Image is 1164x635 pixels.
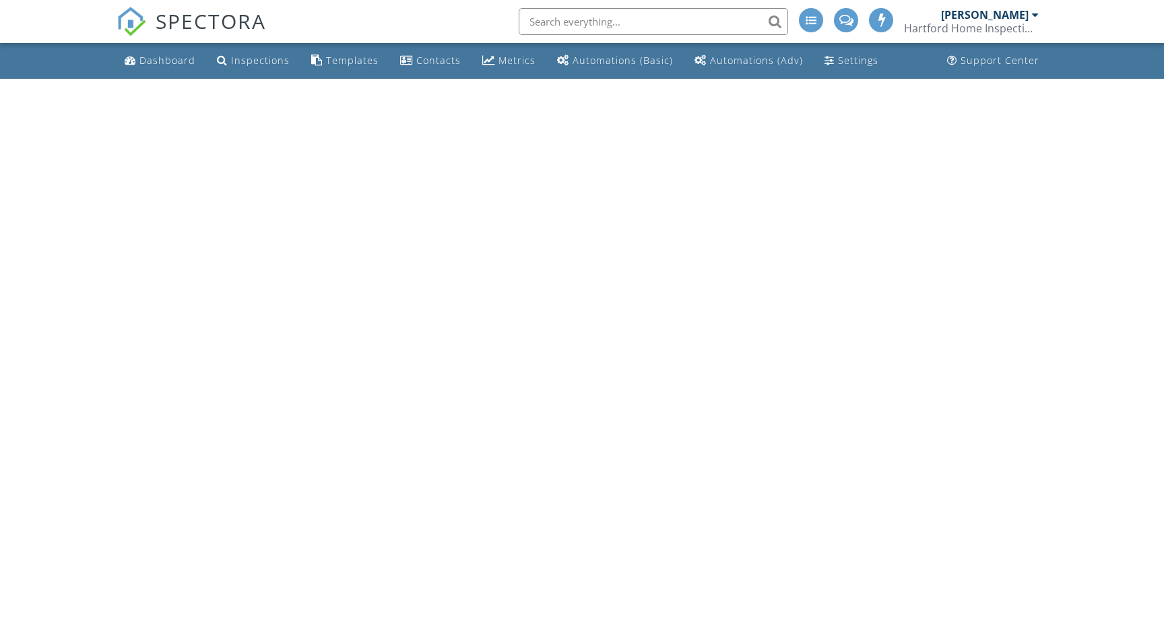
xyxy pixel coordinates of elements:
[326,54,379,67] div: Templates
[231,54,290,67] div: Inspections
[961,54,1039,67] div: Support Center
[519,8,788,35] input: Search everything...
[306,48,384,73] a: Templates
[573,54,673,67] div: Automations (Basic)
[942,48,1045,73] a: Support Center
[819,48,884,73] a: Settings
[119,48,201,73] a: Dashboard
[477,48,541,73] a: Metrics
[552,48,678,73] a: Automations (Basic)
[689,48,808,73] a: Automations (Advanced)
[710,54,803,67] div: Automations (Adv)
[117,7,146,36] img: The Best Home Inspection Software - Spectora
[212,48,295,73] a: Inspections
[139,54,195,67] div: Dashboard
[156,7,266,35] span: SPECTORA
[117,18,266,46] a: SPECTORA
[838,54,878,67] div: Settings
[904,22,1039,35] div: Hartford Home Inspections
[395,48,466,73] a: Contacts
[941,8,1029,22] div: [PERSON_NAME]
[498,54,536,67] div: Metrics
[416,54,461,67] div: Contacts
